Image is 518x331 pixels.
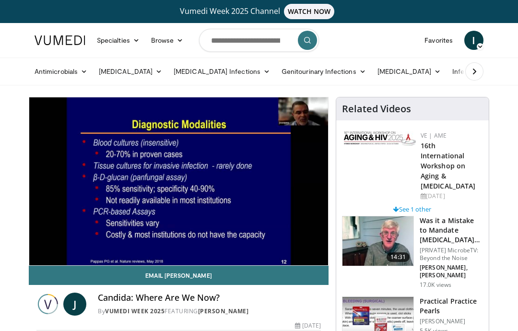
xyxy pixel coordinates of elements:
a: [MEDICAL_DATA] [372,62,447,81]
a: See 1 other [393,205,431,213]
img: bc2467d1-3f88-49dc-9c22-fa3546bada9e.png.150x105_q85_autocrop_double_scale_upscale_version-0.2.jpg [344,131,416,145]
video-js: Video Player [29,97,328,265]
a: Vumedi Week 2025 ChannelWATCH NOW [29,4,489,19]
a: 14:31 Was it a Mistake to Mandate [MEDICAL_DATA] Vaccines? [PRIVATE] MicrobeTV: Beyond the Noise ... [342,216,483,289]
h3: Was it a Mistake to Mandate [MEDICAL_DATA] Vaccines? [420,216,483,245]
a: J [63,293,86,316]
span: WATCH NOW [284,4,335,19]
a: Favorites [419,31,459,50]
img: VuMedi Logo [35,35,85,45]
a: VE | AME [421,131,447,140]
a: Genitourinary Infections [276,62,372,81]
a: [MEDICAL_DATA] Infections [168,62,276,81]
input: Search topics, interventions [199,29,319,52]
p: [PERSON_NAME], [PERSON_NAME] [420,264,483,279]
img: Vumedi Week 2025 [36,293,59,316]
h3: Practical Practice Pearls [420,296,483,316]
a: Email [PERSON_NAME] [29,266,329,285]
p: [PRIVATE] MicrobeTV: Beyond the Noise [420,247,483,262]
a: Specialties [91,31,145,50]
img: f91047f4-3b1b-4007-8c78-6eacab5e8334.150x105_q85_crop-smart_upscale.jpg [342,216,413,266]
a: I [464,31,483,50]
p: [PERSON_NAME] [420,318,483,325]
div: By FEATURING [98,307,321,316]
p: 17.0K views [420,281,451,289]
a: Antimicrobials [29,62,93,81]
span: 14:31 [387,252,410,262]
a: 16th International Workshop on Aging & [MEDICAL_DATA] [421,141,475,190]
a: Browse [145,31,189,50]
a: [MEDICAL_DATA] [93,62,168,81]
div: [DATE] [295,321,321,330]
h4: Candida: Where Are We Now? [98,293,321,303]
h4: Related Videos [342,103,411,115]
a: [PERSON_NAME] [198,307,249,315]
a: Vumedi Week 2025 [105,307,165,315]
div: [DATE] [421,192,481,201]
